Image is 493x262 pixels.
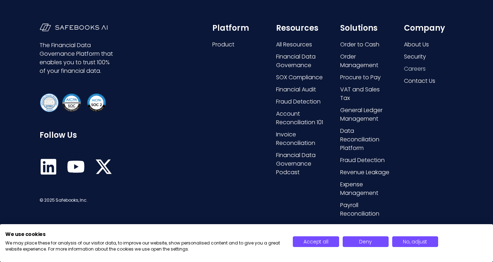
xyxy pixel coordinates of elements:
span: Careers [404,65,426,73]
button: Deny all cookies [343,236,389,247]
button: Accept all cookies [293,236,339,247]
a: Product [212,40,262,49]
a: Fraud Detection [276,97,326,106]
span: Financial Audit [276,85,316,94]
a: Order to Cash [340,40,390,49]
span: Deny [359,238,372,245]
a: Financial Audit [276,85,326,94]
a: Payroll Reconciliation [340,201,390,218]
a: Procure to Pay [340,73,390,82]
a: About Us [404,40,453,49]
h2: We use cookies [5,231,282,237]
h6: Resources [276,24,326,33]
span: Security [404,52,426,61]
a: Financial Data Governance [276,52,326,70]
a: Fraud Detection [340,156,390,165]
a: Careers [404,65,453,73]
h6: Solutions [340,24,390,33]
span: All Resources [276,40,312,49]
a: Expense Management [340,180,390,197]
span: About Us [404,40,429,49]
span: Contact Us [404,77,435,85]
span: Procure to Pay [340,73,381,82]
a: Data Reconciliation Platform [340,127,390,152]
a: Invoice Reconciliation [276,130,326,147]
a: Order Management [340,52,390,70]
h6: Follow Us [40,131,115,140]
a: SOX Compliance [276,73,326,82]
p: We may place these for analysis of our visitor data, to improve our website, show personalised co... [5,240,282,252]
a: Security [404,52,453,61]
a: General Ledger Management [340,106,390,123]
h6: Platform [212,24,262,33]
a: Revenue Leakage [340,168,390,177]
span: SOX Compliance [276,73,323,82]
a: Contact Us [404,77,453,85]
span: Order to Cash [340,40,379,49]
span: Fraud Detection [340,156,385,165]
span: Accept all [303,238,328,245]
button: Adjust cookie preferences [392,236,438,247]
span: Fraud Detection [276,97,321,106]
a: Account Reconciliation 101 [276,110,326,127]
a: All Resources [276,40,326,49]
h6: Company [404,24,453,33]
a: Financial Data Governance Podcast [276,151,326,177]
a: VAT and Sales Tax [340,85,390,102]
p: The Financial Data Governance Platform that enables you to trust 100% of your financial data. [40,41,115,75]
span: No, adjust [403,238,427,245]
span: Product [212,40,234,49]
span: © 2025 Safebooks, Inc. [40,197,88,203]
